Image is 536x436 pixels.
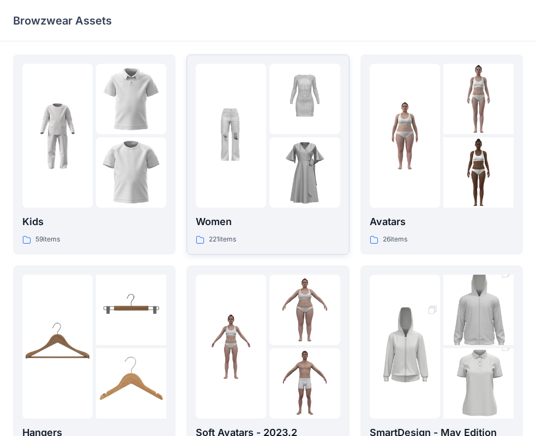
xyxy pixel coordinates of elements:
a: folder 1folder 2folder 3Avatars26items [360,55,523,255]
img: folder 3 [96,137,166,208]
img: folder 1 [196,101,266,171]
img: folder 2 [269,275,340,345]
img: folder 3 [269,137,340,208]
img: folder 3 [269,348,340,419]
img: folder 1 [370,101,440,171]
p: Avatars [370,214,514,229]
img: folder 1 [370,294,440,399]
p: Women [196,214,340,229]
img: folder 1 [22,101,93,171]
img: folder 2 [96,275,166,345]
img: folder 1 [196,311,266,381]
p: Browzwear Assets [13,13,112,28]
img: folder 3 [443,137,514,208]
img: folder 2 [96,64,166,134]
img: folder 3 [96,348,166,419]
img: folder 2 [443,257,514,363]
img: folder 2 [443,64,514,134]
img: folder 1 [22,311,93,381]
p: 221 items [209,234,236,245]
img: folder 2 [269,64,340,134]
p: 26 items [383,234,407,245]
p: 59 items [35,234,60,245]
a: folder 1folder 2folder 3Women221items [186,55,349,255]
p: Kids [22,214,166,229]
a: folder 1folder 2folder 3Kids59items [13,55,176,255]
